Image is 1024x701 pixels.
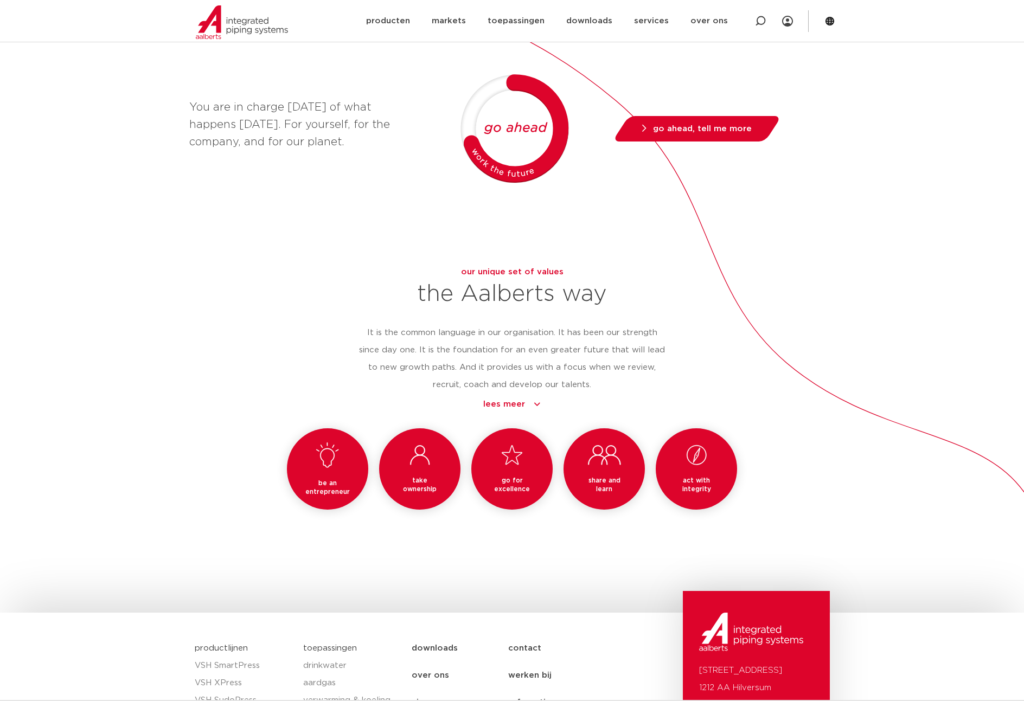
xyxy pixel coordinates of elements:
[300,479,355,496] h3: be an entrepreneur
[195,674,292,692] a: VSH XPress
[195,644,248,652] a: productlijnen
[782,9,793,33] div: my IPS
[303,644,357,652] a: toepassingen
[669,476,724,493] h3: act with integrity
[401,476,439,493] h3: take ownership
[653,125,752,133] span: go ahead, tell me more
[189,99,411,151] p: You are in charge [DATE] of what happens [DATE]. For yourself, for the company, and for our planet.
[484,476,540,493] h3: go for excellence
[612,116,782,142] a: go ahead, tell me more
[356,281,668,307] h2: the Aalberts way
[303,674,401,692] a: aardgas
[461,268,564,276] span: our unique set of values
[585,476,623,493] h3: share and learn
[508,662,605,689] a: werken bij
[195,657,292,674] a: VSH SmartPress
[303,657,401,674] a: drinkwater
[412,635,508,662] a: downloads
[356,324,668,394] p: It is the common language in our organisation. It has been our strength since day one. It is the ...
[412,662,508,689] a: over ons
[356,398,668,411] a: lees meer
[508,635,605,662] a: contact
